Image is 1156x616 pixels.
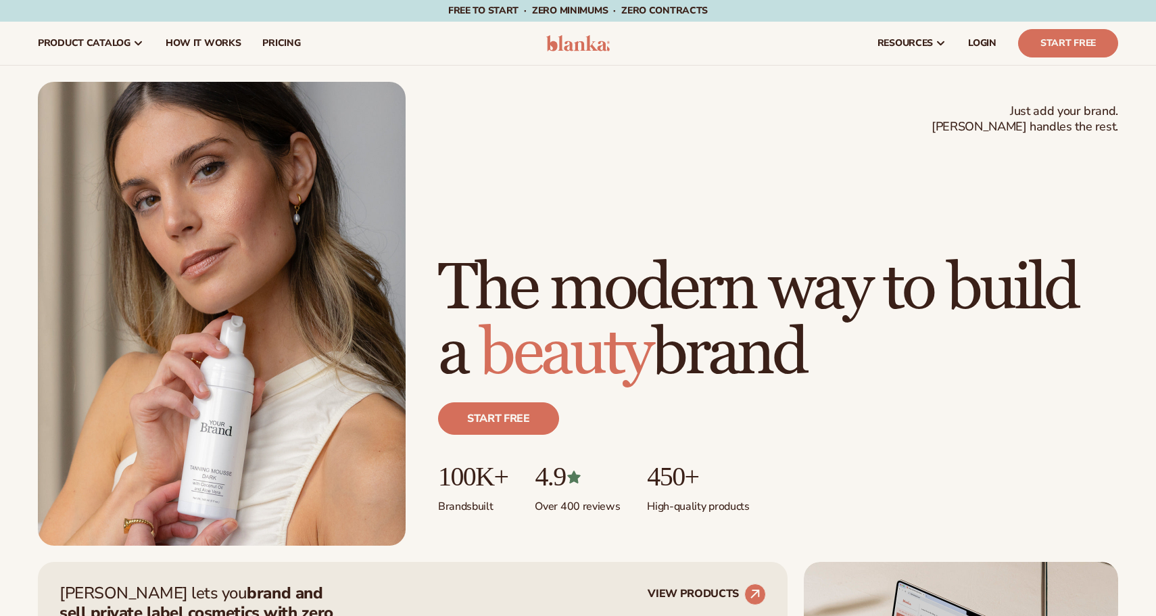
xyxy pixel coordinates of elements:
a: LOGIN [957,22,1007,65]
a: pricing [251,22,311,65]
img: Female holding tanning mousse. [38,82,406,546]
span: beauty [479,314,651,393]
span: pricing [262,38,300,49]
span: product catalog [38,38,130,49]
p: 100K+ [438,462,508,492]
a: Start Free [1018,29,1118,57]
a: product catalog [27,22,155,65]
a: resources [867,22,957,65]
a: How It Works [155,22,252,65]
span: How It Works [166,38,241,49]
span: Free to start · ZERO minimums · ZERO contracts [448,4,708,17]
span: Just add your brand. [PERSON_NAME] handles the rest. [932,103,1118,135]
p: Brands built [438,492,508,514]
p: High-quality products [647,492,749,514]
img: logo [546,35,610,51]
h1: The modern way to build a brand [438,256,1118,386]
span: resources [877,38,933,49]
p: Over 400 reviews [535,492,620,514]
p: 4.9 [535,462,620,492]
a: Start free [438,402,559,435]
a: VIEW PRODUCTS [648,584,766,605]
p: 450+ [647,462,749,492]
span: LOGIN [968,38,996,49]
